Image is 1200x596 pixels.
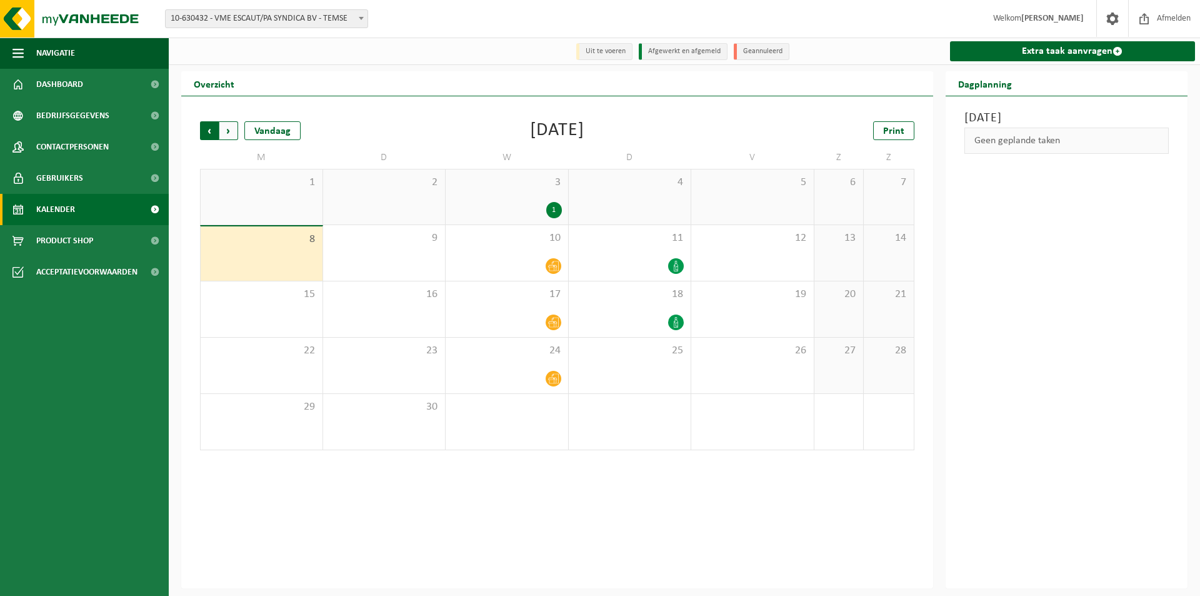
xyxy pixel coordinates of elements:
li: Afgewerkt en afgemeld [639,43,727,60]
span: 16 [329,288,439,301]
td: D [569,146,692,169]
span: 29 [207,400,316,414]
span: 20 [821,288,857,301]
span: Bedrijfsgegevens [36,100,109,131]
span: 21 [870,288,907,301]
span: 3 [452,176,562,189]
span: Print [883,126,904,136]
span: 14 [870,231,907,245]
a: Extra taak aanvragen [950,41,1196,61]
td: W [446,146,569,169]
span: 27 [821,344,857,358]
span: Contactpersonen [36,131,109,163]
span: 7 [870,176,907,189]
span: Kalender [36,194,75,225]
span: 26 [697,344,807,358]
span: 30 [329,400,439,414]
h3: [DATE] [964,109,1169,128]
a: Print [873,121,914,140]
span: 28 [870,344,907,358]
span: Gebruikers [36,163,83,194]
span: 11 [575,231,685,245]
span: 1 [207,176,316,189]
div: 1 [546,202,562,218]
span: 8 [207,233,316,246]
span: 24 [452,344,562,358]
span: 10-630432 - VME ESCAUT/PA SYNDICA BV - TEMSE [165,9,368,28]
div: [DATE] [530,121,584,140]
td: Z [814,146,864,169]
h2: Overzicht [181,71,247,96]
span: 18 [575,288,685,301]
span: 13 [821,231,857,245]
li: Geannuleerd [734,43,789,60]
span: 15 [207,288,316,301]
span: Navigatie [36,38,75,69]
div: Vandaag [244,121,301,140]
span: 4 [575,176,685,189]
strong: [PERSON_NAME] [1021,14,1084,23]
span: Dashboard [36,69,83,100]
span: Vorige [200,121,219,140]
td: D [323,146,446,169]
span: 10-630432 - VME ESCAUT/PA SYNDICA BV - TEMSE [166,10,367,28]
span: 9 [329,231,439,245]
div: Geen geplande taken [964,128,1169,154]
span: Acceptatievoorwaarden [36,256,137,288]
span: 22 [207,344,316,358]
span: 6 [821,176,857,189]
span: 10 [452,231,562,245]
span: 19 [697,288,807,301]
li: Uit te voeren [576,43,632,60]
span: 5 [697,176,807,189]
span: 25 [575,344,685,358]
span: Volgende [219,121,238,140]
span: Product Shop [36,225,93,256]
td: V [691,146,814,169]
h2: Dagplanning [946,71,1024,96]
td: Z [864,146,914,169]
span: 2 [329,176,439,189]
span: 12 [697,231,807,245]
span: 23 [329,344,439,358]
td: M [200,146,323,169]
span: 17 [452,288,562,301]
